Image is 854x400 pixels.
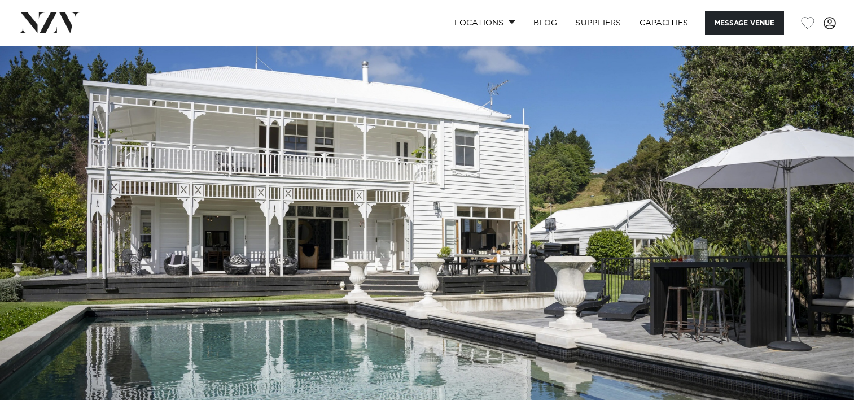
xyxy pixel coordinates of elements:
[524,11,566,35] a: BLOG
[705,11,784,35] button: Message Venue
[630,11,698,35] a: Capacities
[566,11,630,35] a: SUPPLIERS
[18,12,80,33] img: nzv-logo.png
[445,11,524,35] a: Locations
